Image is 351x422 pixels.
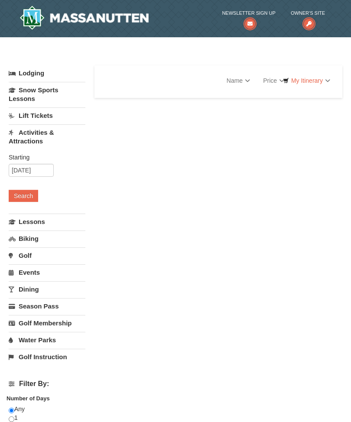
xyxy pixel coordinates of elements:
a: Activities & Attractions [9,124,85,149]
a: Snow Sports Lessons [9,82,85,107]
a: Golf [9,247,85,263]
a: Massanutten Resort [19,6,149,30]
a: Price [257,72,291,89]
strong: Number of Days [6,395,50,402]
h4: Filter By: [9,380,85,388]
a: Water Parks [9,332,85,348]
a: Lift Tickets [9,107,85,123]
a: Name [220,72,257,89]
span: Owner's Site [291,9,325,17]
a: Lodging [9,65,85,81]
a: My Itinerary [277,74,336,87]
a: Events [9,264,85,280]
a: Lessons [9,214,85,230]
a: Newsletter Sign Up [222,9,275,26]
a: Dining [9,281,85,297]
a: Golf Instruction [9,349,85,365]
span: Newsletter Sign Up [222,9,275,17]
a: Biking [9,230,85,247]
a: Golf Membership [9,315,85,331]
label: Starting [9,153,79,162]
button: Search [9,190,38,202]
a: Season Pass [9,298,85,314]
a: Owner's Site [291,9,325,26]
img: Massanutten Resort Logo [19,6,149,30]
